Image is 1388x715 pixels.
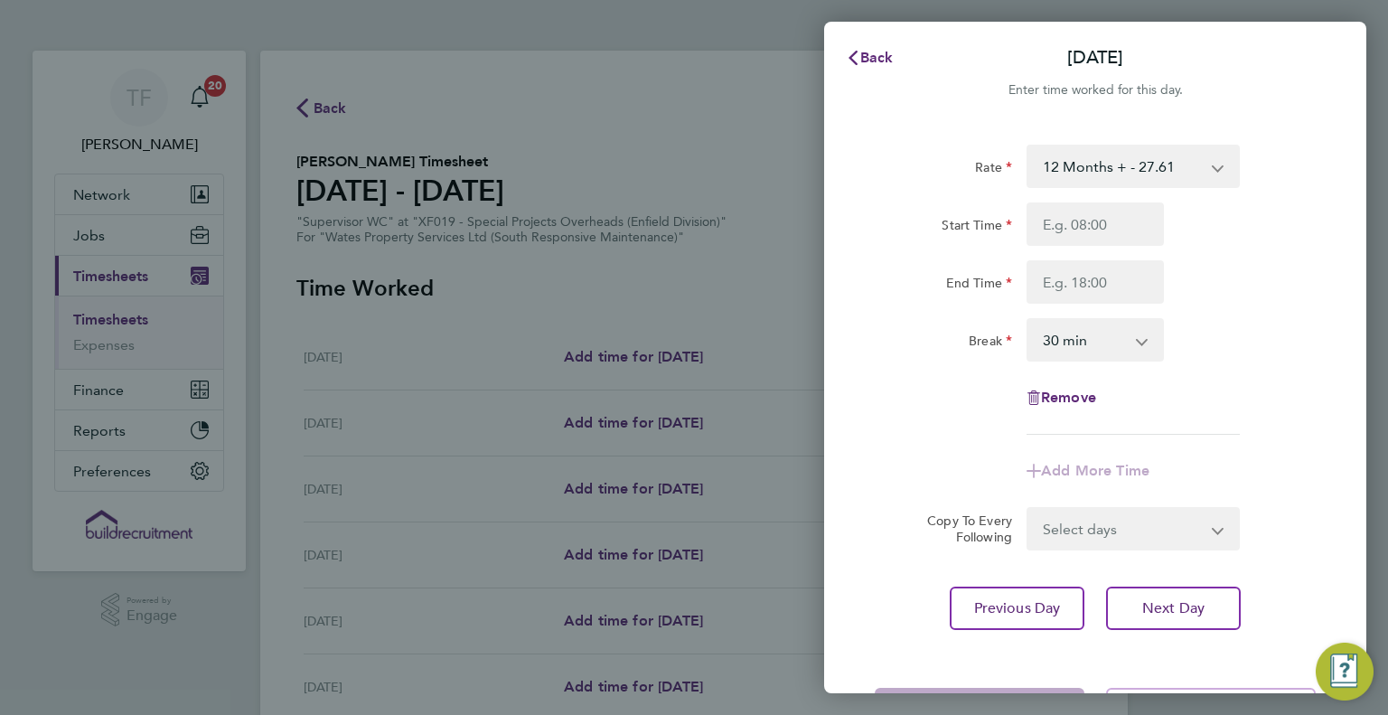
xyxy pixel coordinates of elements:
[969,333,1012,354] label: Break
[860,49,894,66] span: Back
[942,217,1012,239] label: Start Time
[1316,643,1374,701] button: Engage Resource Center
[974,599,1061,617] span: Previous Day
[975,159,1012,181] label: Rate
[1027,260,1164,304] input: E.g. 18:00
[1067,45,1123,71] p: [DATE]
[1041,389,1096,406] span: Remove
[1027,202,1164,246] input: E.g. 08:00
[1142,599,1205,617] span: Next Day
[950,587,1084,630] button: Previous Day
[824,80,1366,101] div: Enter time worked for this day.
[828,40,912,76] button: Back
[913,513,1012,545] label: Copy To Every Following
[946,275,1012,296] label: End Time
[1106,587,1241,630] button: Next Day
[1027,390,1096,405] button: Remove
